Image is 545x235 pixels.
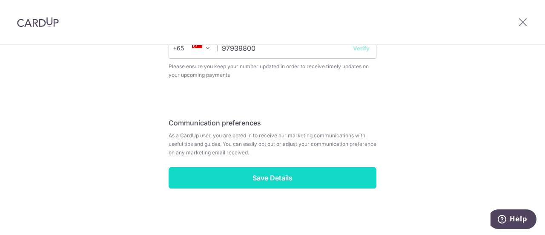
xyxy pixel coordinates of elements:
[490,209,536,231] iframe: Opens a widget where you can find more information
[173,43,196,53] span: +65
[169,118,376,128] h5: Communication preferences
[353,44,370,52] button: Verify
[169,62,376,79] span: Please ensure you keep your number updated in order to receive timely updates on your upcoming pa...
[169,167,376,189] input: Save Details
[175,43,196,53] span: +65
[169,131,376,157] span: As a CardUp user, you are opted in to receive our marketing communications with useful tips and g...
[17,17,59,27] img: CardUp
